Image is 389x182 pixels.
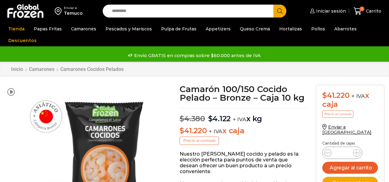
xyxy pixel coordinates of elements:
p: x kg [180,108,307,123]
span: + IVA [351,93,365,99]
span: Carrito [364,8,381,14]
bdi: 4.380 [180,114,205,123]
button: Agregar al carrito [322,162,378,174]
p: Cantidad de cajas [322,141,378,145]
a: Camarones [29,66,55,72]
p: x caja [180,126,307,135]
div: Enviar a [64,6,83,10]
div: x caja [322,91,378,109]
a: Camarones Cocidos Pelados [60,66,124,72]
span: $ [180,114,184,123]
a: Papas Fritas [31,23,65,35]
bdi: 4.122 [208,114,231,123]
span: + IVA [233,116,246,122]
span: $ [208,114,213,123]
a: Abarrotes [331,23,360,35]
a: Pollos [308,23,328,35]
a: 0 Carrito [352,4,383,18]
bdi: 41.220 [322,91,349,100]
input: Product quantity [336,149,348,157]
span: $ [180,126,184,135]
a: Iniciar sesión [308,5,346,17]
span: 0 [359,6,364,11]
img: address-field-icon.svg [55,6,64,16]
span: Iniciar sesión [315,8,346,14]
a: Descuentos [5,35,40,46]
span: + IVA [209,128,222,134]
p: Nuestro [PERSON_NAME] cocido y pelado es la elección perfecta para puntos de venta que desean ofr... [180,151,307,175]
a: Pescados y Mariscos [102,23,155,35]
h1: Camarón 100/150 Cocido Pelado – Bronze – Caja 10 kg [180,85,307,102]
a: Inicio [11,66,23,72]
a: Hortalizas [276,23,305,35]
span: $ [322,91,327,100]
a: Tienda [5,23,28,35]
a: Queso Crema [237,23,273,35]
button: Search button [273,5,286,17]
nav: Breadcrumb [11,66,124,72]
p: Precio al contado [180,137,219,145]
bdi: 41.220 [180,126,207,135]
a: Appetizers [203,23,234,35]
a: Enviar a [GEOGRAPHIC_DATA] [322,124,371,135]
p: Precio al contado [322,110,353,118]
div: Temuco [64,10,83,16]
a: Camarones [68,23,99,35]
a: Pulpa de Frutas [158,23,200,35]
